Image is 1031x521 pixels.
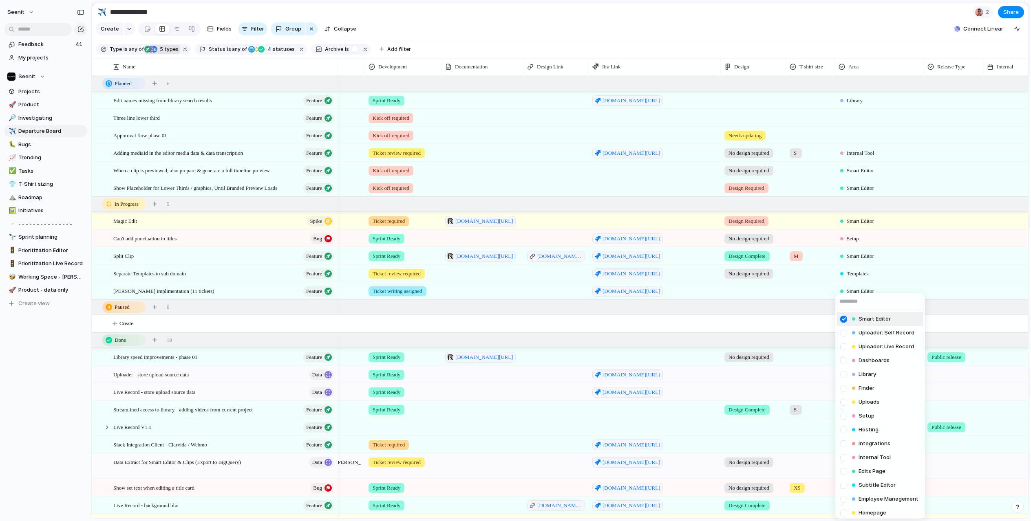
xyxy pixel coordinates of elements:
span: Setup [859,412,874,420]
span: Subtitle Editor [859,481,896,489]
span: Smart Editor [859,315,891,323]
span: Uploader: Self Record [859,329,914,337]
span: Uploader: Live Record [859,343,914,351]
span: Library [859,370,876,378]
span: Internal Tool [859,453,891,462]
span: Finder [859,384,874,392]
span: Homepage [859,509,886,517]
span: Hosting [859,426,879,434]
span: Edits Page [859,467,885,475]
span: Integrations [859,440,890,448]
span: Uploads [859,398,879,406]
span: Dashboards [859,356,890,365]
span: Employee Management [859,495,918,503]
